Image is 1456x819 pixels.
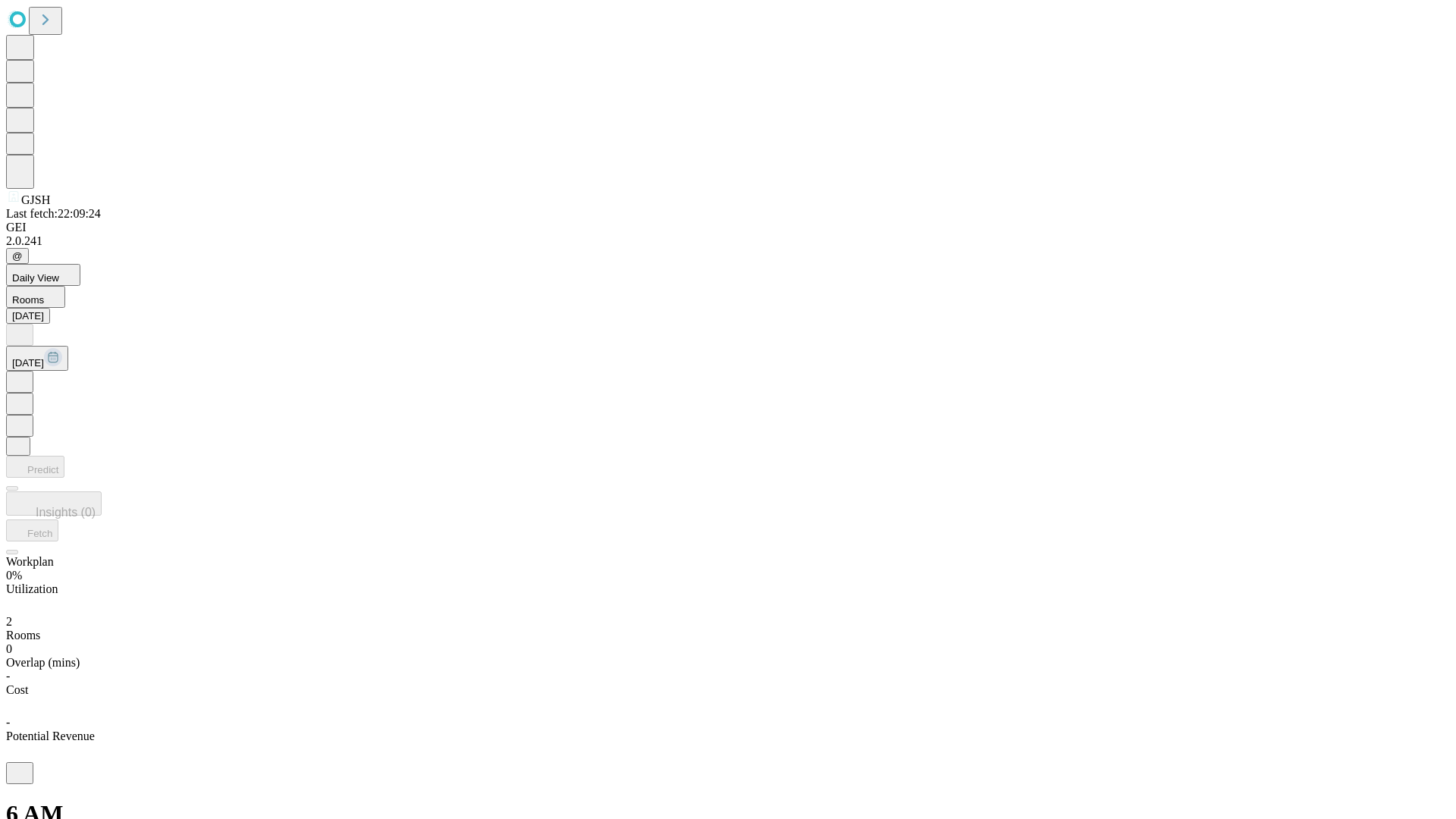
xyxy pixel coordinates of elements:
span: Cost [6,683,28,696]
button: Rooms [6,286,65,308]
div: GEI [6,221,1450,234]
span: Workplan [6,555,54,568]
button: [DATE] [6,308,50,324]
button: @ [6,248,29,264]
div: 2.0.241 [6,234,1450,248]
button: Predict [6,456,64,478]
span: Last fetch: 22:09:24 [6,207,101,220]
span: Rooms [6,629,40,642]
span: Overlap (mins) [6,656,80,669]
span: 0% [6,569,22,582]
span: Potential Revenue [6,730,95,742]
button: Insights (0) [6,491,102,516]
span: - [6,716,10,729]
button: Daily View [6,264,80,286]
span: Daily View [12,272,59,284]
span: Rooms [12,294,44,306]
span: 2 [6,615,12,628]
button: [DATE] [6,346,68,371]
span: Utilization [6,582,58,595]
span: 0 [6,642,12,655]
span: @ [12,250,23,262]
button: Fetch [6,519,58,541]
span: [DATE] [12,357,44,369]
span: - [6,670,10,682]
span: Insights (0) [36,506,96,519]
span: GJSH [21,193,50,206]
